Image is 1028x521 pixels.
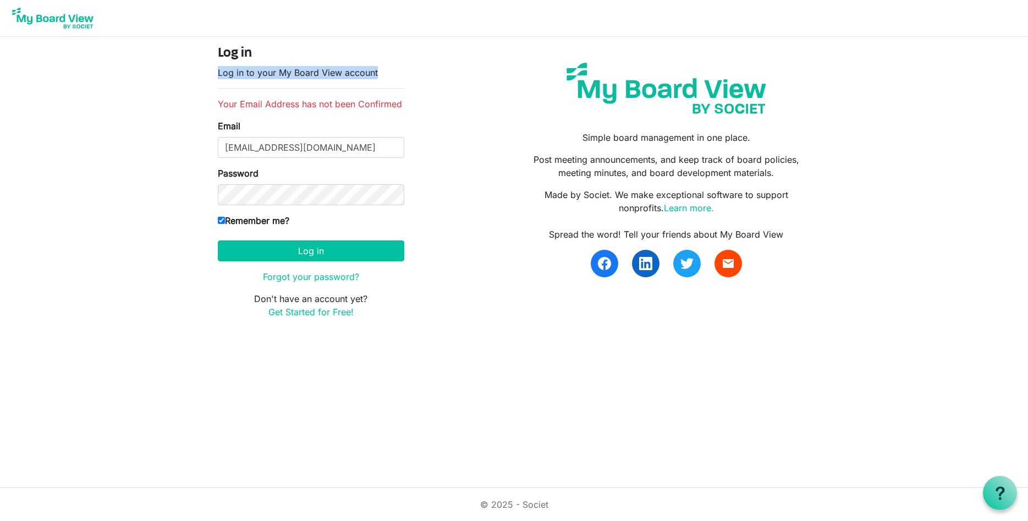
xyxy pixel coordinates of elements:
[263,271,359,282] a: Forgot your password?
[714,250,742,277] a: email
[522,188,810,215] p: Made by Societ. We make exceptional software to support nonprofits.
[680,257,694,270] img: twitter.svg
[218,292,404,319] p: Don't have an account yet?
[522,131,810,144] p: Simple board management in one place.
[218,217,225,224] input: Remember me?
[218,240,404,261] button: Log in
[664,202,714,213] a: Learn more.
[268,306,354,317] a: Get Started for Free!
[480,499,548,510] a: © 2025 - Societ
[598,257,611,270] img: facebook.svg
[218,167,259,180] label: Password
[218,214,289,227] label: Remember me?
[522,228,810,241] div: Spread the word! Tell your friends about My Board View
[522,153,810,179] p: Post meeting announcements, and keep track of board policies, meeting minutes, and board developm...
[218,119,240,133] label: Email
[639,257,652,270] img: linkedin.svg
[218,97,404,111] li: Your Email Address has not been Confirmed
[722,257,735,270] span: email
[558,54,774,122] img: my-board-view-societ.svg
[218,46,404,62] h4: Log in
[218,66,404,79] p: Log in to your My Board View account
[9,4,97,32] img: My Board View Logo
